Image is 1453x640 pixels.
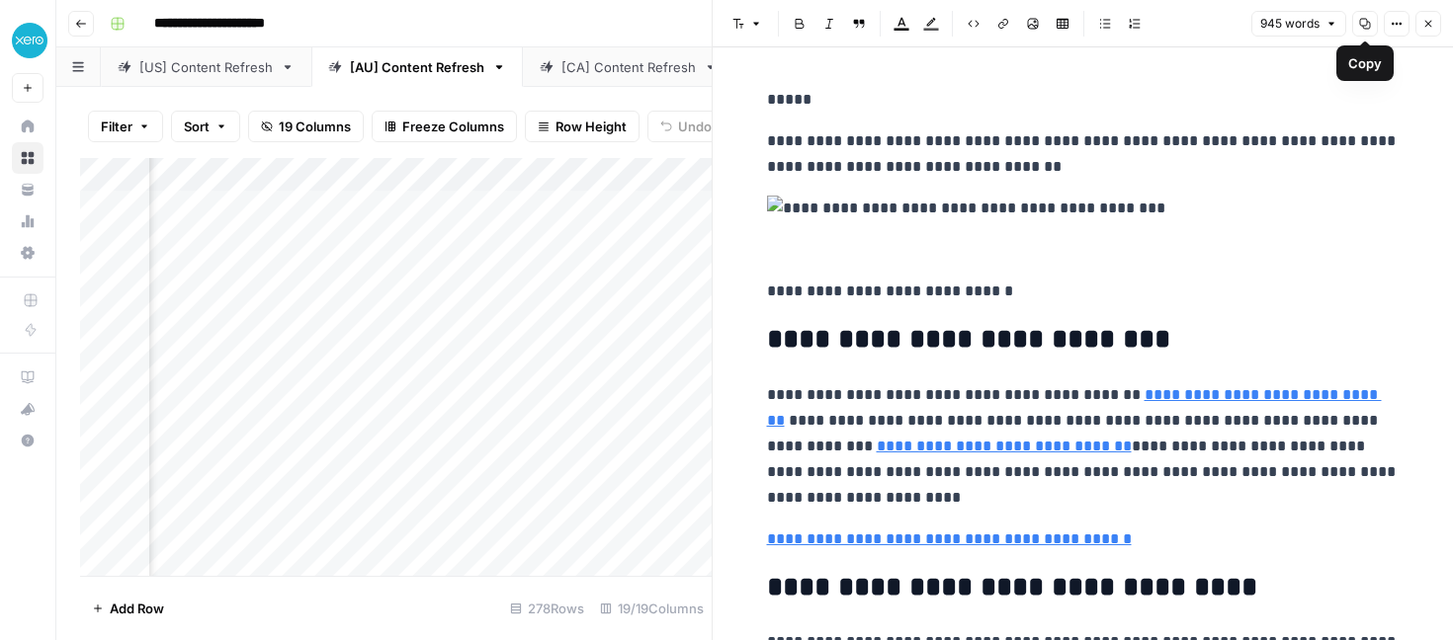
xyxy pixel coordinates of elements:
button: Help + Support [12,425,43,456]
div: 278 Rows [502,593,592,624]
button: 945 words [1251,11,1346,37]
a: [AU] Content Refresh [311,47,523,87]
a: Settings [12,237,43,269]
button: Row Height [525,111,640,142]
span: 19 Columns [279,117,351,136]
a: Browse [12,142,43,174]
span: 945 words [1260,15,1320,33]
button: Freeze Columns [372,111,517,142]
div: [CA] Content Refresh [561,57,696,77]
span: Sort [184,117,210,136]
a: Usage [12,205,43,237]
a: Home [12,111,43,142]
button: Undo [647,111,725,142]
button: Sort [171,111,240,142]
div: 19/19 Columns [592,593,712,624]
button: Workspace: XeroOps [12,16,43,65]
span: Add Row [110,599,164,618]
span: Row Height [556,117,627,136]
a: [US] Content Refresh [101,47,311,87]
img: XeroOps Logo [12,23,47,58]
span: Filter [101,117,132,136]
a: Your Data [12,174,43,205]
div: What's new? [13,394,43,424]
div: [AU] Content Refresh [350,57,484,77]
button: 19 Columns [248,111,364,142]
button: Add Row [80,593,176,624]
div: [US] Content Refresh [139,57,273,77]
button: Filter [88,111,163,142]
a: [CA] Content Refresh [523,47,734,87]
span: Undo [678,117,712,136]
a: AirOps Academy [12,361,43,393]
button: What's new? [12,393,43,425]
span: Freeze Columns [402,117,504,136]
